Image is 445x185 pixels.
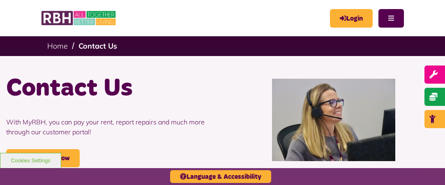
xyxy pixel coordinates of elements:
img: Contact Centre February 2024 (1) [272,79,395,161]
button: Navigation [378,9,404,28]
button: Language & Accessibility [170,170,271,183]
a: Contact Us [78,41,117,51]
h1: Contact Us [6,73,217,105]
a: Home [47,41,68,51]
p: With MyRBH, you can pay your rent, report repairs and much more through our customer portal! [6,105,217,149]
a: MyRBH [330,9,373,28]
img: RBH [41,8,117,28]
a: Visit MyRBH Now [6,149,80,167]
